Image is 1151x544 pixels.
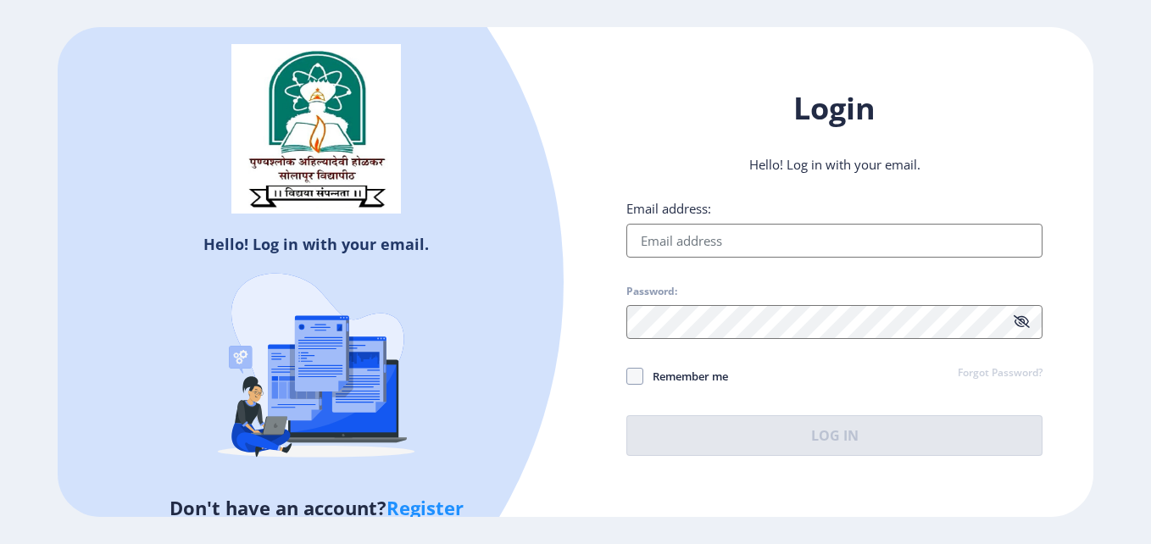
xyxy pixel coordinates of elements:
a: Forgot Password? [958,366,1043,381]
h5: Don't have an account? [70,494,563,521]
img: solapur_logo.png [231,44,401,214]
h1: Login [626,88,1043,129]
img: Recruitment%20Agencies%20(%20verification).svg [168,240,464,494]
input: Email address [626,224,1043,258]
a: Register [386,495,464,520]
button: Log In [626,415,1043,456]
label: Password: [626,285,677,298]
label: Email address: [626,200,711,217]
p: Hello! Log in with your email. [626,156,1043,173]
span: Remember me [643,366,728,386]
